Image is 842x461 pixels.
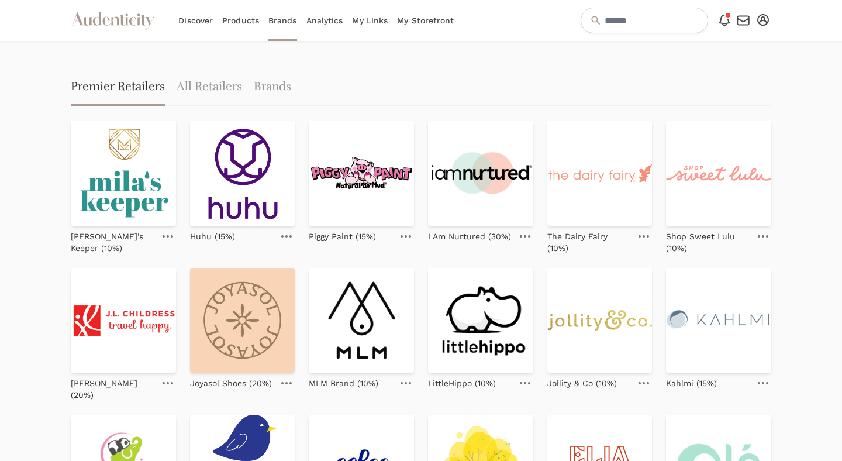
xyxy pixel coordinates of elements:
img: jlchildress-logo-stacked_260x.png [71,268,176,373]
a: Jollity & Co (10%) [547,373,617,389]
img: da055878049b6d7dee11e1452f94f521.jpg [190,268,295,373]
p: Kahlmi (15%) [666,377,717,389]
a: Piggy Paint (15%) [309,226,376,242]
a: Huhu (15%) [190,226,235,242]
img: little-hippo-logo.png [428,268,533,373]
p: Jollity & Co (10%) [547,377,617,389]
p: MLM Brand (10%) [309,377,378,389]
a: Shop Sweet Lulu (10%) [666,226,750,254]
img: logo_2x.png [547,268,653,373]
a: LittleHippo (10%) [428,373,496,389]
p: LittleHippo (10%) [428,377,496,389]
a: The Dairy Fairy (10%) [547,226,631,254]
img: HuHu_Logo_Outlined_Stacked_Purple_d3e0ee55-ed66-4583-b299-27a3fd9dc6fc.png [190,121,295,226]
img: Logo_BLACK_MLM_RGB_400x.png [309,268,414,373]
a: Joyasol Shoes (20%) [190,373,272,389]
span: Premier Retailers [71,69,165,106]
a: All Retailers [177,69,242,106]
img: NEW-LOGO_c9824973-8d00-4a6d-a79d-d2e93ec6dff5.png [428,121,533,226]
img: logo_2x.png [666,121,771,226]
img: milas-keeper-logo.png [71,121,176,226]
a: MLM Brand (10%) [309,373,378,389]
a: Kahlmi (15%) [666,373,717,389]
p: [PERSON_NAME] (20%) [71,377,155,401]
a: [PERSON_NAME]'s Keeper (10%) [71,226,155,254]
p: I Am Nurtured (30%) [428,230,511,242]
a: Brands [254,69,291,106]
a: [PERSON_NAME] (20%) [71,373,155,401]
img: tdf_sig_coral_cmyk_with_tag_rm_316_1635271346__80152_6_-_Edited.png [547,121,653,226]
a: I Am Nurtured (30%) [428,226,511,242]
img: logo_website-2-04_510x.png [666,268,771,373]
p: Joyasol Shoes (20%) [190,377,272,389]
p: [PERSON_NAME]'s Keeper (10%) [71,230,155,254]
p: Huhu (15%) [190,230,235,242]
p: The Dairy Fairy (10%) [547,230,631,254]
img: 632a14bdc9f20b467d0e7f56_download.png [309,121,414,226]
p: Piggy Paint (15%) [309,230,376,242]
p: Shop Sweet Lulu (10%) [666,230,750,254]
